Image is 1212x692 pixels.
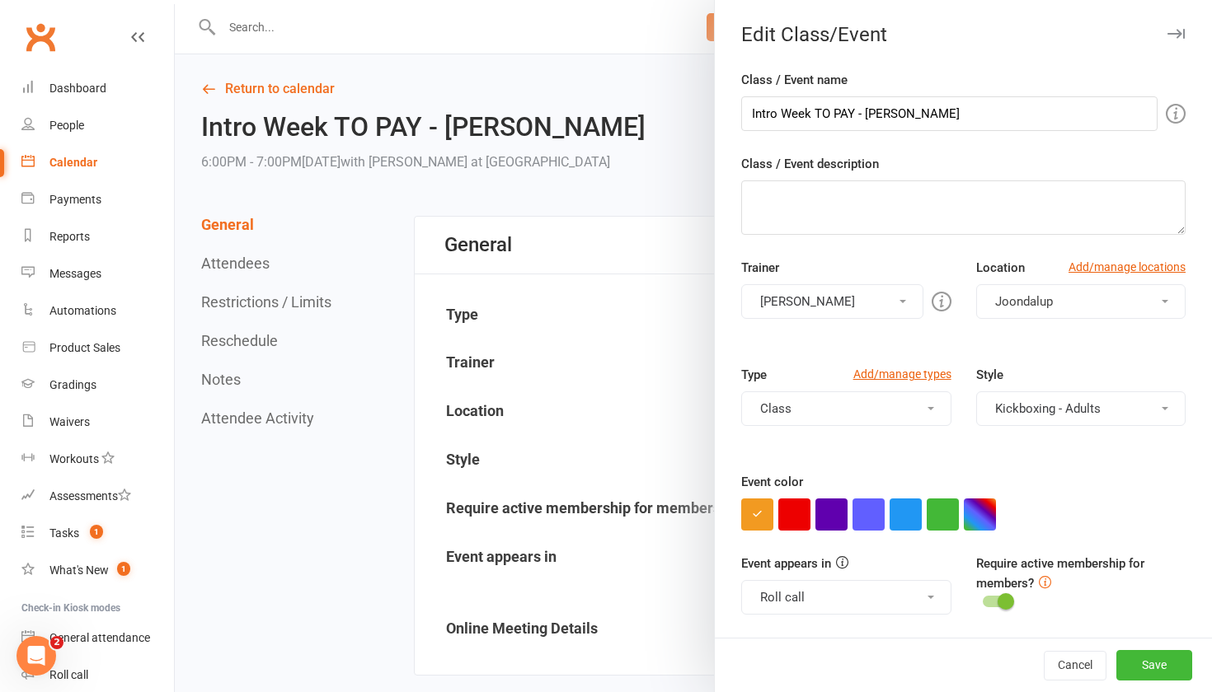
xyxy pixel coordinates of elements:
[21,107,174,144] a: People
[741,284,923,319] button: [PERSON_NAME]
[49,230,90,243] div: Reports
[21,181,174,218] a: Payments
[21,367,174,404] a: Gradings
[741,70,848,90] label: Class / Event name
[49,489,131,503] div: Assessments
[21,478,174,515] a: Assessments
[49,156,97,169] div: Calendar
[21,218,174,255] a: Reports
[20,16,61,58] a: Clubworx
[21,330,174,367] a: Product Sales
[49,304,116,317] div: Automations
[21,552,174,589] a: What's New1
[995,294,1053,309] span: Joondalup
[741,258,779,278] label: Trainer
[49,415,90,428] div: Waivers
[21,144,174,181] a: Calendar
[90,525,103,539] span: 1
[21,515,174,552] a: Tasks 1
[741,391,951,426] button: Class
[49,341,120,354] div: Product Sales
[715,23,1212,46] div: Edit Class/Event
[1069,258,1186,276] a: Add/manage locations
[741,96,1158,131] input: Enter event name
[21,292,174,330] a: Automations
[741,365,767,385] label: Type
[16,636,56,676] iframe: Intercom live chat
[49,668,88,681] div: Roll call
[49,82,106,95] div: Dashboard
[49,452,99,465] div: Workouts
[853,365,951,383] a: Add/manage types
[21,620,174,657] a: General attendance kiosk mode
[1116,650,1192,680] button: Save
[49,193,101,206] div: Payments
[21,70,174,107] a: Dashboard
[976,284,1186,319] button: Joondalup
[976,365,1003,385] label: Style
[976,391,1186,426] button: Kickboxing - Adults
[49,563,109,577] div: What's New
[50,636,63,649] span: 2
[976,556,1144,591] label: Require active membership for members?
[21,255,174,292] a: Messages
[49,526,79,540] div: Tasks
[1044,651,1106,680] button: Cancel
[741,554,831,573] label: Event appears in
[49,378,96,391] div: Gradings
[741,154,879,174] label: Class / Event description
[741,580,951,615] button: Roll call
[976,258,1025,278] label: Location
[49,267,101,280] div: Messages
[741,472,803,492] label: Event color
[49,631,150,644] div: General attendance
[21,404,174,441] a: Waivers
[21,441,174,478] a: Workouts
[49,119,84,132] div: People
[117,562,130,576] span: 1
